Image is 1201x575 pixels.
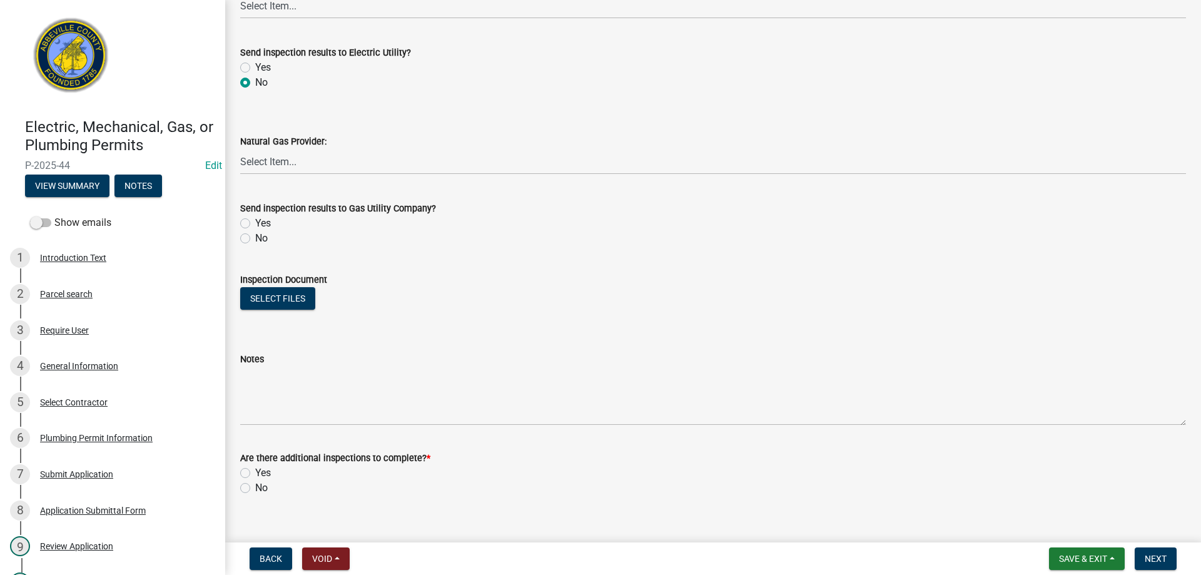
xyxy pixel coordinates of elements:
[10,356,30,376] div: 4
[240,205,436,213] label: Send inspection results to Gas Utility Company?
[260,554,282,564] span: Back
[240,276,327,285] label: Inspection Document
[10,392,30,412] div: 5
[255,216,271,231] label: Yes
[25,181,109,191] wm-modal-confirm: Summary
[240,355,264,364] label: Notes
[25,118,215,155] h4: Electric, Mechanical, Gas, or Plumbing Permits
[240,49,411,58] label: Send inspection results to Electric Utility?
[10,536,30,556] div: 9
[312,554,332,564] span: Void
[10,248,30,268] div: 1
[240,138,327,146] label: Natural Gas Provider:
[40,398,108,407] div: Select Contractor
[40,326,89,335] div: Require User
[10,428,30,448] div: 6
[10,284,30,304] div: 2
[255,231,268,246] label: No
[30,215,111,230] label: Show emails
[240,454,430,463] label: Are there additional inspections to complete?
[25,175,109,197] button: View Summary
[25,160,200,171] span: P-2025-44
[250,547,292,570] button: Back
[10,464,30,484] div: 7
[1135,547,1177,570] button: Next
[40,290,93,298] div: Parcel search
[114,175,162,197] button: Notes
[10,501,30,521] div: 8
[40,434,153,442] div: Plumbing Permit Information
[10,320,30,340] div: 3
[205,160,222,171] a: Edit
[205,160,222,171] wm-modal-confirm: Edit Application Number
[255,75,268,90] label: No
[25,13,117,105] img: Abbeville County, South Carolina
[40,542,113,551] div: Review Application
[40,253,106,262] div: Introduction Text
[255,481,268,496] label: No
[1145,554,1167,564] span: Next
[114,181,162,191] wm-modal-confirm: Notes
[40,506,146,515] div: Application Submittal Form
[1059,554,1107,564] span: Save & Exit
[1049,547,1125,570] button: Save & Exit
[255,466,271,481] label: Yes
[302,547,350,570] button: Void
[40,470,113,479] div: Submit Application
[40,362,118,370] div: General Information
[240,287,315,310] button: Select files
[255,60,271,75] label: Yes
